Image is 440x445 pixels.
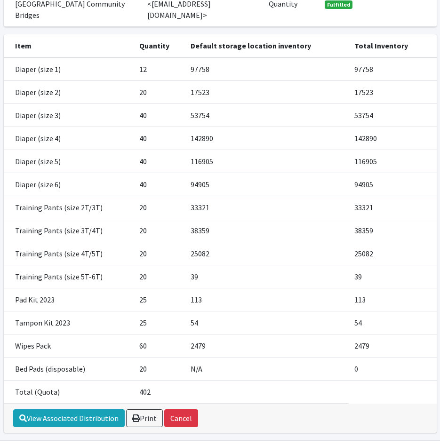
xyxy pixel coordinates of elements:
[134,311,185,334] td: 25
[349,311,437,334] td: 54
[13,409,125,427] a: View Associated Distribution
[349,57,437,81] td: 97758
[185,219,349,242] td: 38359
[325,0,353,9] span: Fulfilled
[185,265,349,288] td: 39
[4,242,134,265] td: Training Pants (size 4T/5T)
[185,34,349,57] th: Default storage location inventory
[4,288,134,311] td: Pad Kit 2023
[4,196,134,219] td: Training Pants (size 2T/3T)
[185,334,349,358] td: 2479
[4,311,134,334] td: Tampon Kit 2023
[4,381,134,404] td: Total (Quota)
[4,81,134,104] td: Diaper (size 2)
[134,219,185,242] td: 20
[185,358,349,381] td: N/A
[134,150,185,173] td: 40
[134,358,185,381] td: 20
[134,81,185,104] td: 20
[185,311,349,334] td: 54
[349,34,437,57] th: Total Inventory
[164,409,198,427] button: Cancel
[185,57,349,81] td: 97758
[185,127,349,150] td: 142890
[4,104,134,127] td: Diaper (size 3)
[349,265,437,288] td: 39
[4,265,134,288] td: Training Pants (size 5T-6T)
[185,196,349,219] td: 33321
[134,242,185,265] td: 20
[134,381,185,404] td: 402
[185,150,349,173] td: 116905
[4,358,134,381] td: Bed Pads (disposable)
[4,173,134,196] td: Diaper (size 6)
[349,104,437,127] td: 53754
[4,57,134,81] td: Diaper (size 1)
[185,81,349,104] td: 17523
[349,242,437,265] td: 25082
[349,173,437,196] td: 94905
[185,242,349,265] td: 25082
[349,196,437,219] td: 33321
[134,265,185,288] td: 20
[134,104,185,127] td: 40
[349,358,437,381] td: 0
[4,219,134,242] td: Training Pants (size 3T/4T)
[134,334,185,358] td: 60
[349,127,437,150] td: 142890
[4,34,134,57] th: Item
[134,57,185,81] td: 12
[349,288,437,311] td: 113
[134,196,185,219] td: 20
[4,127,134,150] td: Diaper (size 4)
[126,409,163,427] a: Print
[4,150,134,173] td: Diaper (size 5)
[349,334,437,358] td: 2479
[134,127,185,150] td: 40
[349,150,437,173] td: 116905
[349,81,437,104] td: 17523
[134,34,185,57] th: Quantity
[185,104,349,127] td: 53754
[134,173,185,196] td: 40
[185,173,349,196] td: 94905
[349,219,437,242] td: 38359
[185,288,349,311] td: 113
[4,334,134,358] td: Wipes Pack
[134,288,185,311] td: 25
